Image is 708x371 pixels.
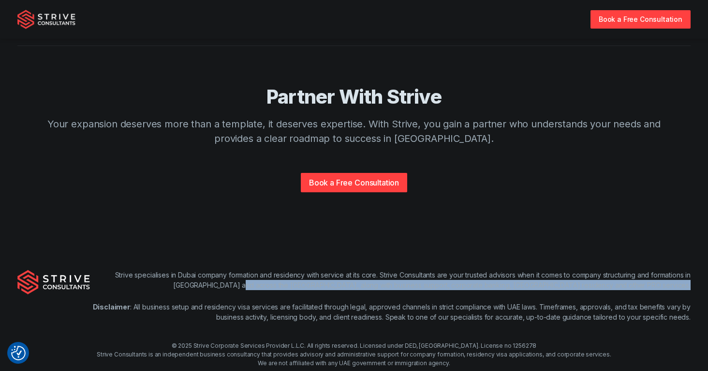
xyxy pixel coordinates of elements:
h4: Partner With Strive [44,85,664,109]
strong: Disclaimer [93,303,130,311]
img: Strive Consultants [17,10,75,29]
p: : All business setup and residency visa services are facilitated through legal, approved channels... [90,302,691,322]
img: Revisit consent button [11,346,26,360]
a: Book a Free Consultation [590,10,691,28]
a: Book a Free Consultation [301,173,407,192]
p: Your expansion deserves more than a template, it deserves expertise. With Strive, you gain a part... [44,117,664,146]
button: Consent Preferences [11,346,26,360]
img: Strive Consultants [17,270,90,294]
p: Strive specialises in Dubai company formation and residency with service at its core. Strive Cons... [90,270,691,290]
